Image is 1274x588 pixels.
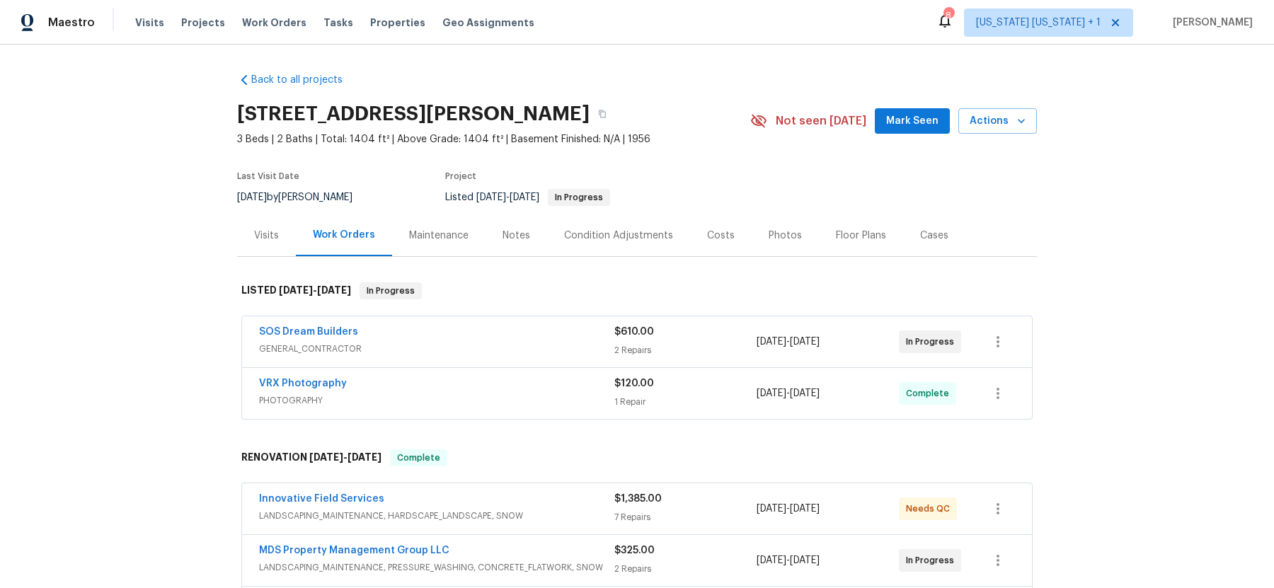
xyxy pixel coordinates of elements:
[279,285,313,295] span: [DATE]
[976,16,1101,30] span: [US_STATE] [US_STATE] + 1
[943,8,953,23] div: 8
[391,451,446,465] span: Complete
[237,435,1037,480] div: RENOVATION [DATE]-[DATE]Complete
[279,285,351,295] span: -
[254,229,279,243] div: Visits
[757,335,820,349] span: -
[510,192,539,202] span: [DATE]
[237,268,1037,313] div: LISTED [DATE]-[DATE]In Progress
[707,229,735,243] div: Costs
[920,229,948,243] div: Cases
[259,560,614,575] span: LANDSCAPING_MAINTENANCE, PRESSURE_WASHING, CONCRETE_FLATWORK, SNOW
[237,107,590,121] h2: [STREET_ADDRESS][PERSON_NAME]
[48,16,95,30] span: Maestro
[875,108,950,134] button: Mark Seen
[970,113,1026,130] span: Actions
[906,553,960,567] span: In Progress
[442,16,534,30] span: Geo Assignments
[317,285,351,295] span: [DATE]
[614,510,757,524] div: 7 Repairs
[259,509,614,523] span: LANDSCAPING_MAINTENANCE, HARDSCAPE_LANDSCAPE, SNOW
[769,229,802,243] div: Photos
[757,388,786,398] span: [DATE]
[476,192,539,202] span: -
[757,504,786,514] span: [DATE]
[237,172,299,180] span: Last Visit Date
[259,379,347,388] a: VRX Photography
[790,388,820,398] span: [DATE]
[313,228,375,242] div: Work Orders
[241,282,351,299] h6: LISTED
[757,553,820,567] span: -
[906,335,960,349] span: In Progress
[241,449,381,466] h6: RENOVATION
[445,192,610,202] span: Listed
[259,494,384,504] a: Innovative Field Services
[259,546,449,555] a: MDS Property Management Group LLC
[614,494,662,504] span: $1,385.00
[476,192,506,202] span: [DATE]
[361,284,420,298] span: In Progress
[614,343,757,357] div: 2 Repairs
[549,193,609,202] span: In Progress
[237,132,750,146] span: 3 Beds | 2 Baths | Total: 1404 ft² | Above Grade: 1404 ft² | Basement Finished: N/A | 1956
[323,18,353,28] span: Tasks
[757,502,820,516] span: -
[906,502,955,516] span: Needs QC
[445,172,476,180] span: Project
[614,546,655,555] span: $325.00
[776,114,866,128] span: Not seen [DATE]
[259,327,358,337] a: SOS Dream Builders
[309,452,343,462] span: [DATE]
[237,189,369,206] div: by [PERSON_NAME]
[757,555,786,565] span: [DATE]
[135,16,164,30] span: Visits
[259,393,614,408] span: PHOTOGRAPHY
[614,327,654,337] span: $610.00
[237,73,373,87] a: Back to all projects
[906,386,955,400] span: Complete
[757,337,786,347] span: [DATE]
[564,229,673,243] div: Condition Adjustments
[370,16,425,30] span: Properties
[614,562,757,576] div: 2 Repairs
[348,452,381,462] span: [DATE]
[237,192,267,202] span: [DATE]
[614,379,654,388] span: $120.00
[790,337,820,347] span: [DATE]
[886,113,939,130] span: Mark Seen
[757,386,820,400] span: -
[309,452,381,462] span: -
[790,504,820,514] span: [DATE]
[242,16,306,30] span: Work Orders
[614,395,757,409] div: 1 Repair
[1167,16,1253,30] span: [PERSON_NAME]
[503,229,530,243] div: Notes
[590,101,615,127] button: Copy Address
[790,555,820,565] span: [DATE]
[181,16,225,30] span: Projects
[409,229,469,243] div: Maintenance
[958,108,1037,134] button: Actions
[836,229,886,243] div: Floor Plans
[259,342,614,356] span: GENERAL_CONTRACTOR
